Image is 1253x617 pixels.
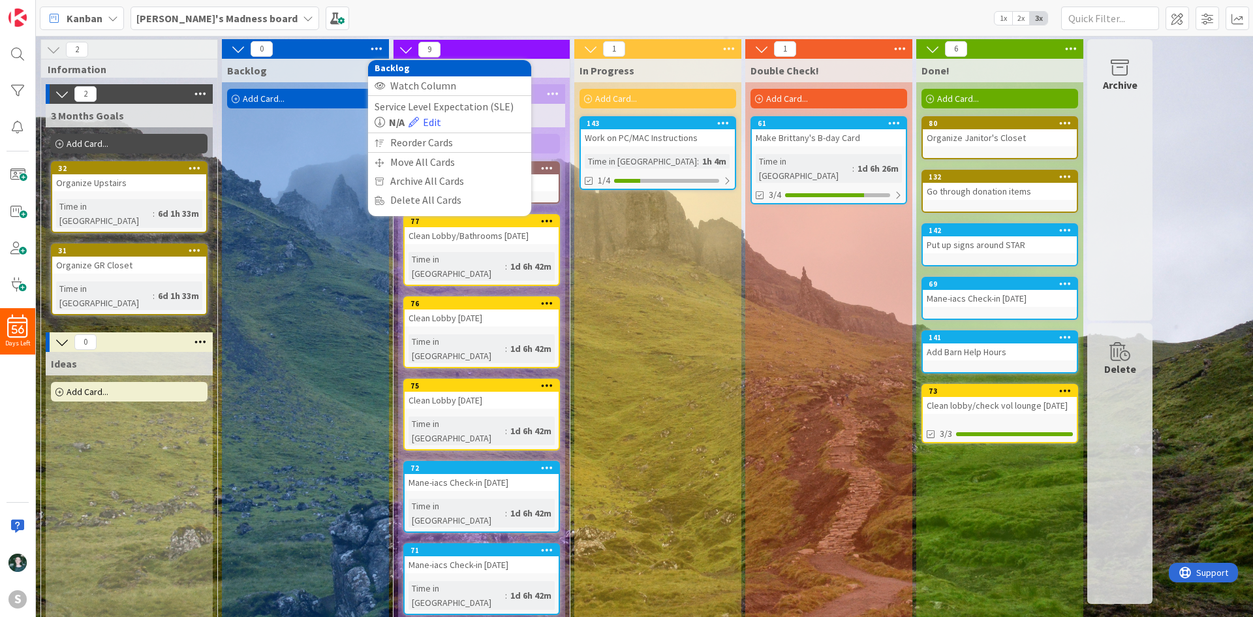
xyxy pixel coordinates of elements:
[409,417,505,445] div: Time in [GEOGRAPHIC_DATA]
[8,554,27,572] img: KM
[58,164,206,173] div: 32
[854,161,902,176] div: 1d 6h 26m
[595,93,637,104] span: Add Card...
[48,63,201,76] span: Information
[153,206,155,221] span: :
[27,2,59,18] span: Support
[368,191,531,210] div: Delete All Cards
[603,41,625,57] span: 1
[155,206,202,221] div: 6d 1h 33m
[227,64,267,77] span: Backlog
[243,93,285,104] span: Add Card...
[368,60,531,76] div: Backlog
[58,246,206,255] div: 31
[923,118,1077,146] div: 80Organize Janitor's Closet
[1012,12,1030,25] span: 2x
[52,245,206,257] div: 31
[507,424,555,438] div: 1d 6h 42m
[368,133,531,152] div: Reorder Cards
[405,392,559,409] div: Clean Lobby [DATE]
[507,259,555,274] div: 1d 6h 42m
[769,188,781,202] span: 3/4
[12,325,24,334] span: 56
[598,174,610,187] span: 1/4
[368,153,531,172] div: Move All Cards
[66,42,88,57] span: 2
[410,381,559,390] div: 75
[1061,7,1159,30] input: Quick Filter...
[405,556,559,573] div: Mane-iacs Check-in [DATE]
[418,42,441,57] span: 9
[507,341,555,356] div: 1d 6h 42m
[923,278,1077,290] div: 69
[67,386,108,398] span: Add Card...
[155,289,202,303] div: 6d 1h 33m
[51,109,124,122] span: 3 Months Goals
[580,64,634,77] span: In Progress
[409,114,441,130] a: Edit
[995,12,1012,25] span: 1x
[410,464,559,473] div: 72
[405,215,559,244] div: 77Clean Lobby/Bathrooms [DATE]
[921,64,950,77] span: Done!
[1030,12,1047,25] span: 3x
[405,298,559,326] div: 76Clean Lobby [DATE]
[929,333,1077,342] div: 141
[587,119,735,128] div: 143
[410,546,559,555] div: 71
[410,299,559,308] div: 76
[750,64,819,77] span: Double Check!
[766,93,808,104] span: Add Card...
[52,163,206,174] div: 32
[923,290,1077,307] div: Mane-iacs Check-in [DATE]
[52,257,206,274] div: Organize GR Closet
[923,225,1077,253] div: 142Put up signs around STAR
[507,588,555,603] div: 1d 6h 42m
[929,387,1077,396] div: 73
[8,590,27,609] div: S
[505,424,507,438] span: :
[923,385,1077,414] div: 73Clean lobby/check vol lounge [DATE]
[52,245,206,274] div: 31Organize GR Closet
[51,357,77,370] span: Ideas
[923,171,1077,183] div: 132
[505,341,507,356] span: :
[410,217,559,226] div: 77
[368,172,531,191] div: Archive All Cards
[923,225,1077,236] div: 142
[923,171,1077,200] div: 132Go through donation items
[52,174,206,191] div: Organize Upstairs
[368,76,531,95] div: Watch Column
[505,506,507,520] span: :
[136,12,298,25] b: [PERSON_NAME]'s Madness board
[67,10,102,26] span: Kanban
[405,380,559,409] div: 75Clean Lobby [DATE]
[1103,77,1137,93] div: Archive
[774,41,796,57] span: 1
[67,138,108,150] span: Add Card...
[940,427,952,441] span: 3/3
[405,298,559,309] div: 76
[923,385,1077,397] div: 73
[581,118,735,146] div: 143Work on PC/MAC Instructions
[505,588,507,603] span: :
[923,278,1077,307] div: 69Mane-iacs Check-in [DATE]
[852,161,854,176] span: :
[758,119,906,128] div: 61
[405,474,559,491] div: Mane-iacs Check-in [DATE]
[929,119,1077,128] div: 80
[923,332,1077,360] div: 141Add Barn Help Hours
[505,259,507,274] span: :
[153,289,155,303] span: :
[405,545,559,573] div: 71Mane-iacs Check-in [DATE]
[756,154,852,183] div: Time in [GEOGRAPHIC_DATA]
[929,172,1077,182] div: 132
[409,252,505,281] div: Time in [GEOGRAPHIC_DATA]
[752,118,906,146] div: 61Make Brittany's B-day Card
[409,334,505,363] div: Time in [GEOGRAPHIC_DATA]
[74,86,97,102] span: 2
[405,380,559,392] div: 75
[405,215,559,227] div: 77
[389,114,405,130] b: N/A
[923,183,1077,200] div: Go through donation items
